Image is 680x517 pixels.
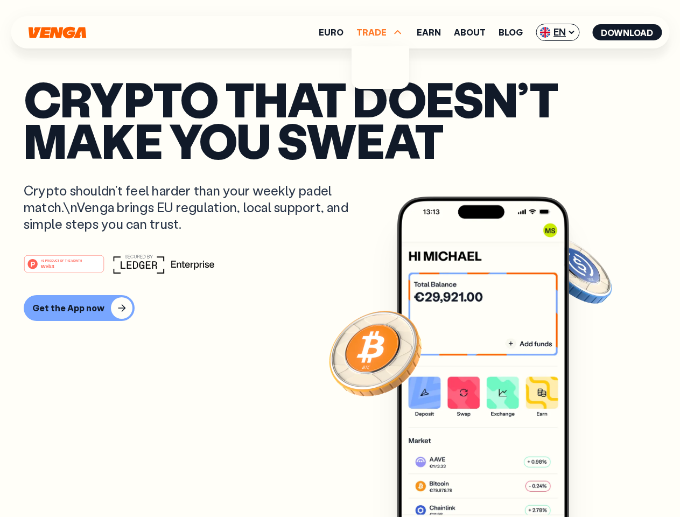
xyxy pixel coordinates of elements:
a: Euro [319,28,343,37]
a: Get the App now [24,295,656,321]
img: flag-uk [539,27,550,38]
svg: Home [27,26,87,39]
button: Get the App now [24,295,135,321]
p: Crypto that doesn’t make you sweat [24,78,656,160]
img: Bitcoin [327,304,424,401]
a: Blog [499,28,523,37]
div: Get the App now [32,303,104,313]
p: Crypto shouldn’t feel harder than your weekly padel match.\nVenga brings EU regulation, local sup... [24,182,364,233]
tspan: #1 PRODUCT OF THE MONTH [41,258,82,262]
tspan: Web3 [41,263,54,269]
span: TRADE [356,26,404,39]
img: USDC coin [537,232,614,309]
a: Earn [417,28,441,37]
span: TRADE [356,28,387,37]
span: EN [536,24,579,41]
button: Download [592,24,662,40]
a: About [454,28,486,37]
a: #1 PRODUCT OF THE MONTHWeb3 [24,261,104,275]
